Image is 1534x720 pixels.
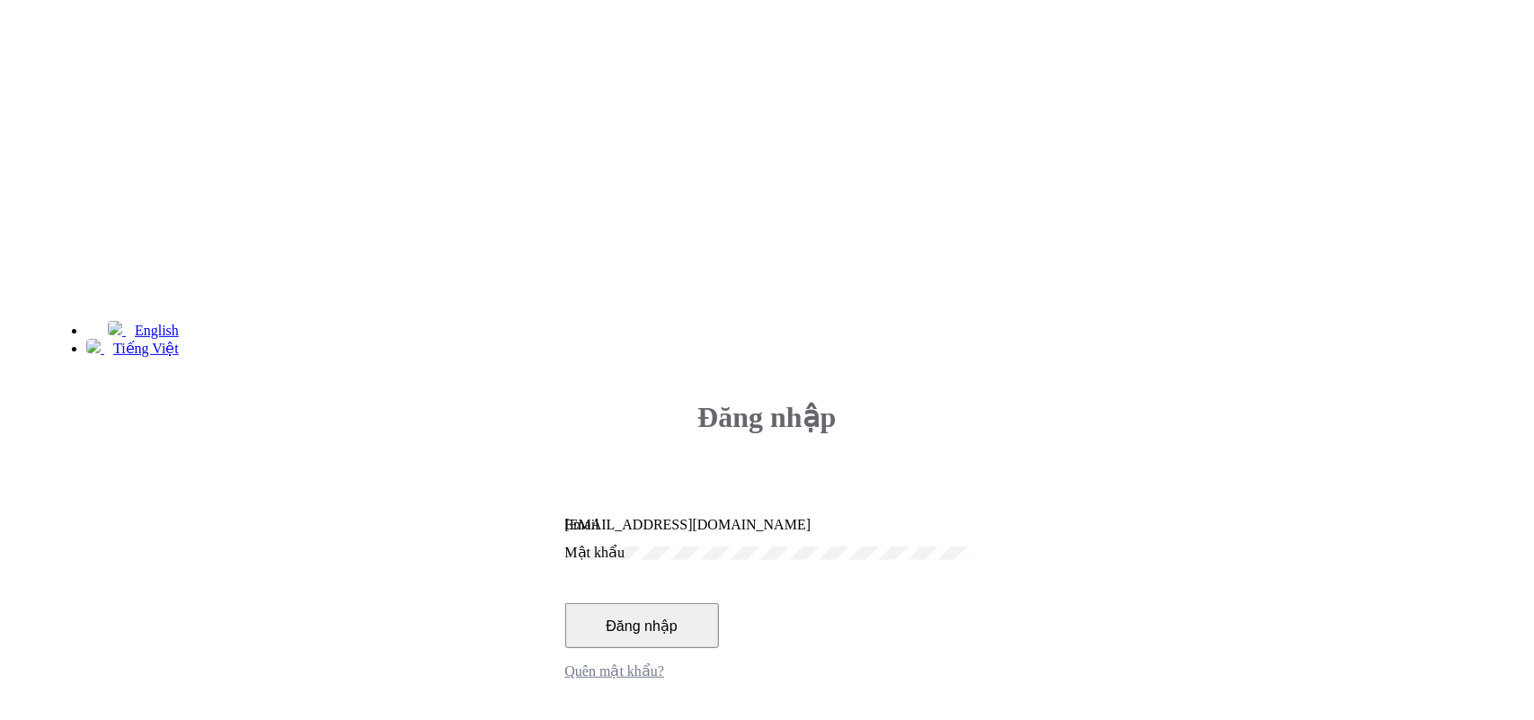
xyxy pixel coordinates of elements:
[565,400,970,434] h3: Đăng nhập
[565,603,719,648] button: Đăng nhập
[58,79,601,113] h3: Chào mừng đến [GEOGRAPHIC_DATA]
[58,149,601,170] h4: Cổng thông tin quản lý
[108,323,179,338] a: English
[86,339,101,353] img: 220-vietnam.svg
[135,323,179,338] span: English
[113,341,179,356] span: Tiếng Việt
[565,663,665,679] a: Quên mật khẩu?
[86,341,179,356] a: Tiếng Việt
[108,321,122,335] img: 226-united-states.svg
[565,517,970,533] input: Email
